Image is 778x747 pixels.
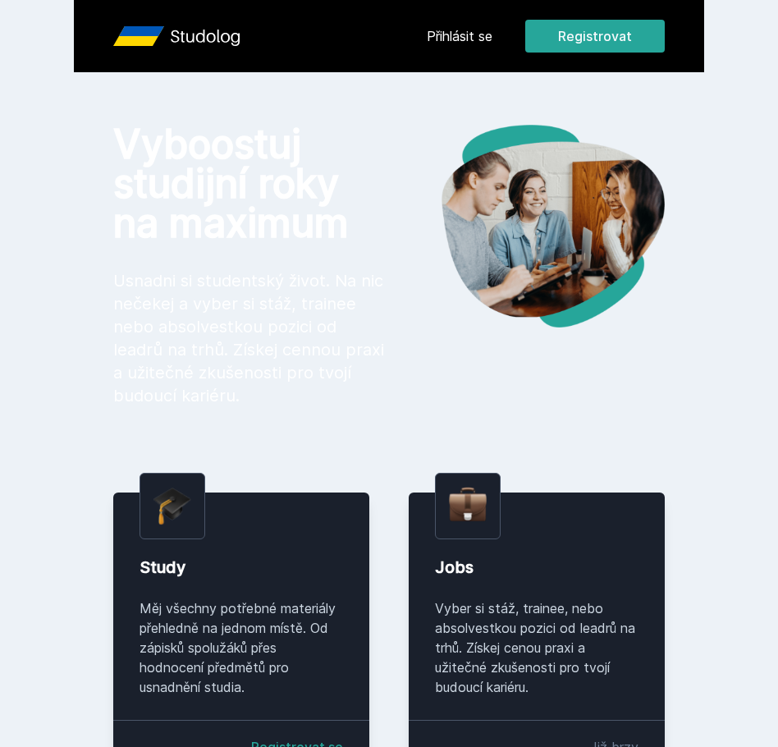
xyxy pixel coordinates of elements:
[153,487,191,525] img: graduation-cap.png
[140,598,343,697] div: Měj všechny potřebné materiály přehledně na jednom místě. Od zápisků spolužáků přes hodnocení pře...
[113,125,389,243] h1: Vyboostuj studijní roky na maximum
[427,26,492,46] a: Přihlásit se
[435,598,638,697] div: Vyber si stáž, trainee, nebo absolvestkou pozici od leadrů na trhů. Získej cenou praxi a užitečné...
[525,20,665,53] button: Registrovat
[449,483,487,525] img: briefcase.png
[140,556,343,579] div: Study
[113,269,389,407] p: Usnadni si studentský život. Na nic nečekej a vyber si stáž, trainee nebo absolvestkou pozici od ...
[435,556,638,579] div: Jobs
[389,125,665,328] img: hero.png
